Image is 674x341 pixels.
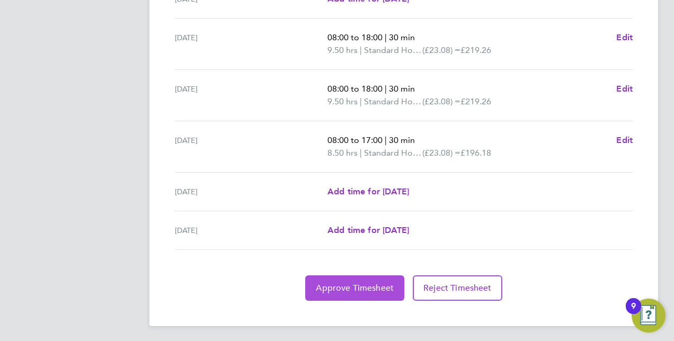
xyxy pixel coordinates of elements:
[327,96,358,106] span: 9.50 hrs
[327,224,409,237] a: Add time for [DATE]
[327,84,383,94] span: 08:00 to 18:00
[360,45,362,55] span: |
[327,32,383,42] span: 08:00 to 18:00
[360,148,362,158] span: |
[385,84,387,94] span: |
[422,45,460,55] span: (£23.08) =
[327,185,409,198] a: Add time for [DATE]
[631,306,636,320] div: 9
[460,96,491,106] span: £219.26
[364,147,422,159] span: Standard Hourly
[460,148,491,158] span: £196.18
[423,283,492,293] span: Reject Timesheet
[616,135,633,145] span: Edit
[327,148,358,158] span: 8.50 hrs
[364,95,422,108] span: Standard Hourly
[175,185,327,198] div: [DATE]
[175,224,327,237] div: [DATE]
[327,225,409,235] span: Add time for [DATE]
[385,135,387,145] span: |
[316,283,394,293] span: Approve Timesheet
[422,148,460,158] span: (£23.08) =
[389,32,415,42] span: 30 min
[175,31,327,57] div: [DATE]
[389,84,415,94] span: 30 min
[364,44,422,57] span: Standard Hourly
[327,186,409,196] span: Add time for [DATE]
[389,135,415,145] span: 30 min
[460,45,491,55] span: £219.26
[616,83,633,95] a: Edit
[327,45,358,55] span: 9.50 hrs
[616,31,633,44] a: Edit
[616,134,633,147] a: Edit
[175,83,327,108] div: [DATE]
[422,96,460,106] span: (£23.08) =
[413,275,502,301] button: Reject Timesheet
[305,275,404,301] button: Approve Timesheet
[616,84,633,94] span: Edit
[385,32,387,42] span: |
[175,134,327,159] div: [DATE]
[616,32,633,42] span: Edit
[632,299,666,333] button: Open Resource Center, 9 new notifications
[360,96,362,106] span: |
[327,135,383,145] span: 08:00 to 17:00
